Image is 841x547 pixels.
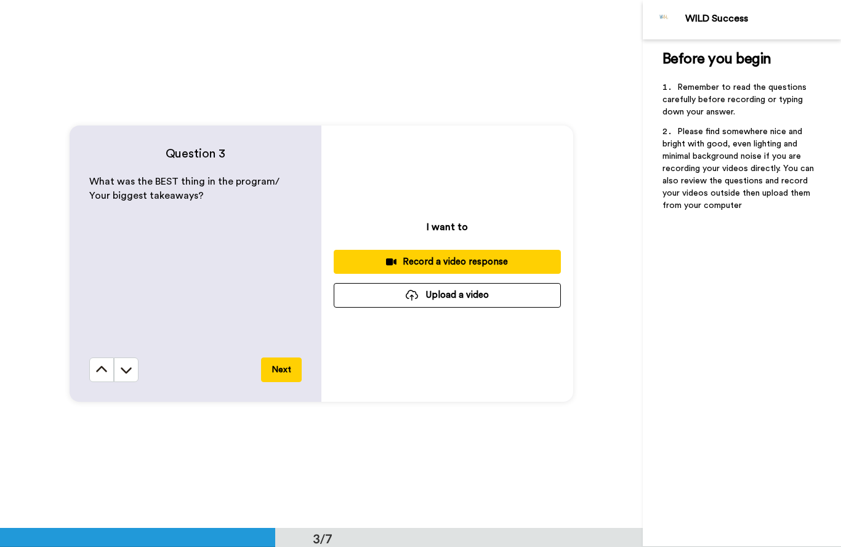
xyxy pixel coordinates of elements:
[662,83,809,116] span: Remember to read the questions carefully before recording or typing down your answer.
[334,283,561,307] button: Upload a video
[89,177,282,201] span: What was the BEST thing in the program/ Your biggest takeaways?
[662,127,816,210] span: Please find somewhere nice and bright with good, even lighting and minimal background noise if yo...
[261,357,302,382] button: Next
[89,145,302,162] h4: Question 3
[650,5,679,34] img: Profile Image
[685,13,840,25] div: WILD Success
[344,255,551,268] div: Record a video response
[427,220,468,234] p: I want to
[334,250,561,274] button: Record a video response
[293,530,352,547] div: 3/7
[662,52,771,66] span: Before you begin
